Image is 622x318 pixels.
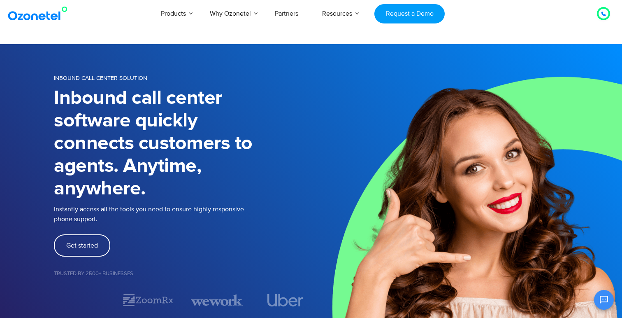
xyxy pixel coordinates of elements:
div: 1 / 7 [54,295,106,305]
div: 4 / 7 [259,294,311,306]
img: wework [191,293,243,307]
button: Open chat [594,290,614,310]
div: 2 / 7 [122,293,174,307]
a: Request a Demo [374,4,445,23]
span: INBOUND CALL CENTER SOLUTION [54,75,147,82]
a: Get started [54,234,110,257]
img: zoomrx [122,293,174,307]
h5: Trusted by 2500+ Businesses [54,271,311,276]
img: uber [267,294,303,306]
div: Image Carousel [54,293,311,307]
span: Get started [66,242,98,249]
h1: Inbound call center software quickly connects customers to agents. Anytime, anywhere. [54,87,311,200]
div: 3 / 7 [191,293,243,307]
p: Instantly access all the tools you need to ensure highly responsive phone support. [54,204,311,224]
